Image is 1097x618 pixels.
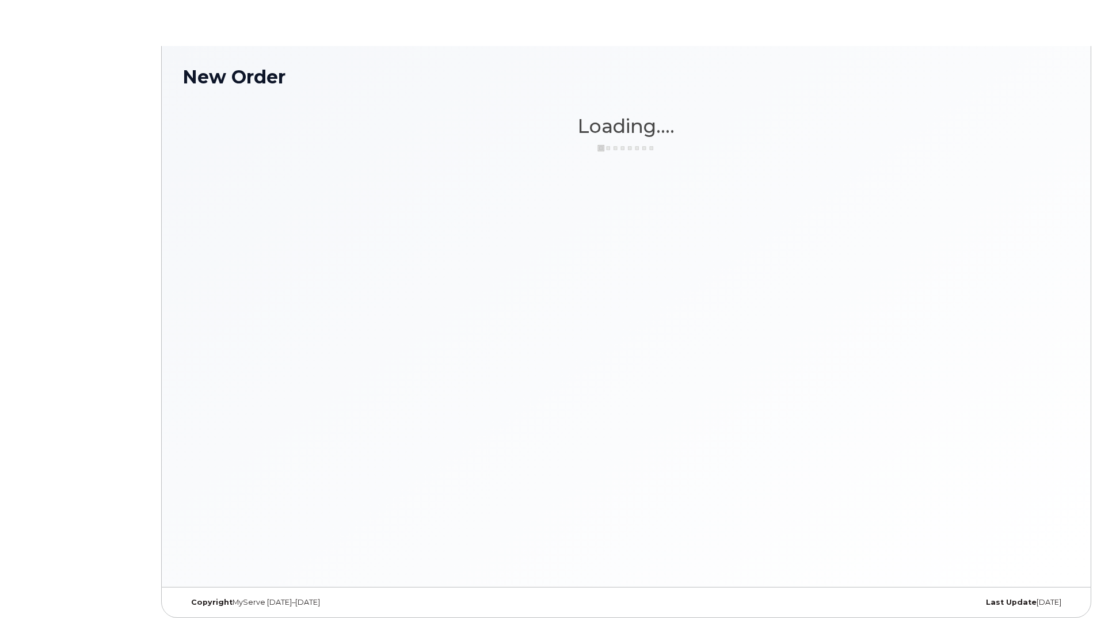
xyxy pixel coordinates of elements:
h1: New Order [182,67,1070,87]
img: ajax-loader-3a6953c30dc77f0bf724df975f13086db4f4c1262e45940f03d1251963f1bf2e.gif [597,144,655,152]
strong: Last Update [986,598,1037,606]
h1: Loading.... [182,116,1070,136]
div: MyServe [DATE]–[DATE] [182,598,478,607]
div: [DATE] [774,598,1070,607]
strong: Copyright [191,598,233,606]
